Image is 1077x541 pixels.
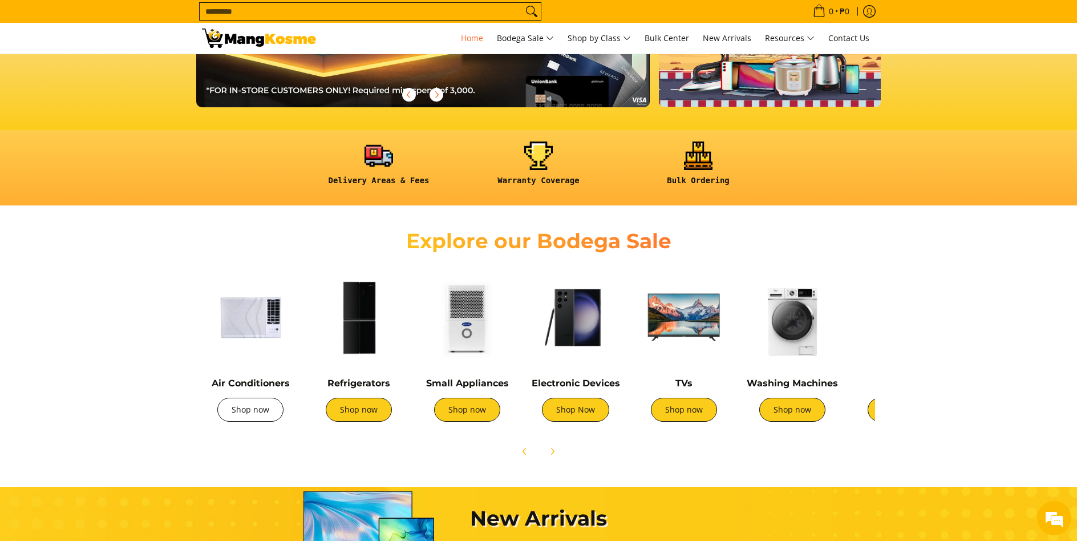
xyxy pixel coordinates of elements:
[396,82,422,107] button: Previous
[540,439,565,464] button: Next
[542,398,609,422] a: Shop Now
[759,23,820,54] a: Resources
[523,3,541,20] button: Search
[827,7,835,15] span: 0
[765,31,815,46] span: Resources
[327,23,875,54] nav: Main Menu
[635,269,732,366] img: TVs
[527,269,624,366] img: Electronic Devices
[373,228,704,254] h2: Explore our Bodega Sale
[217,398,284,422] a: Shop now
[434,398,500,422] a: Shop now
[202,29,316,48] img: Mang Kosme: Your Home Appliances Warehouse Sale Partner!
[759,398,825,422] a: Shop now
[512,439,537,464] button: Previous
[532,378,620,389] a: Electronic Devices
[639,23,695,54] a: Bulk Center
[651,398,717,422] a: Shop now
[461,33,483,43] span: Home
[568,31,631,46] span: Shop by Class
[419,269,516,366] img: Small Appliances
[305,142,453,195] a: <h6><strong>Delivery Areas & Fees</strong></h6>
[823,23,875,54] a: Contact Us
[852,269,949,366] img: Cookers
[809,5,853,18] span: •
[491,23,560,54] a: Bodega Sale
[675,378,693,389] a: TVs
[697,23,757,54] a: New Arrivals
[624,142,772,195] a: <h6><strong>Bulk Ordering</strong></h6>
[703,33,751,43] span: New Arrivals
[326,398,392,422] a: Shop now
[310,269,407,366] img: Refrigerators
[455,23,489,54] a: Home
[426,378,509,389] a: Small Appliances
[828,33,869,43] span: Contact Us
[562,23,637,54] a: Shop by Class
[868,398,934,422] a: Shop now
[744,269,841,366] img: Washing Machines
[497,31,554,46] span: Bodega Sale
[202,269,299,366] img: Air Conditioners
[327,378,390,389] a: Refrigerators
[645,33,689,43] span: Bulk Center
[212,378,290,389] a: Air Conditioners
[747,378,838,389] a: Washing Machines
[838,7,851,15] span: ₱0
[424,82,449,107] button: Next
[464,142,613,195] a: <h6><strong>Warranty Coverage</strong></h6>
